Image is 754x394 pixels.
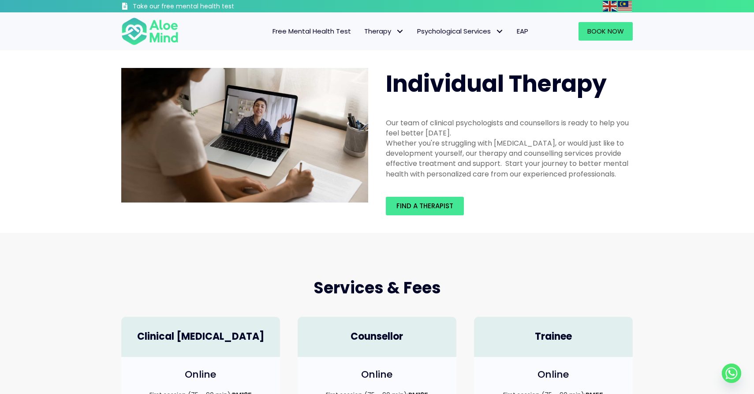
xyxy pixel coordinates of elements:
[130,330,271,344] h4: Clinical [MEDICAL_DATA]
[358,22,411,41] a: TherapyTherapy: submenu
[121,2,281,12] a: Take our free mental health test
[618,1,632,11] img: ms
[493,25,506,38] span: Psychological Services: submenu
[603,1,618,11] a: English
[411,22,510,41] a: Psychological ServicesPsychological Services: submenu
[130,368,271,382] h4: Online
[121,17,179,46] img: Aloe mind Logo
[306,330,448,344] h4: Counsellor
[483,330,624,344] h4: Trainee
[364,26,404,36] span: Therapy
[133,2,281,11] h3: Take our free mental health test
[266,22,358,41] a: Free Mental Health Test
[483,368,624,382] h4: Online
[386,68,607,100] span: Individual Therapy
[386,118,633,138] div: Our team of clinical psychologists and counsellors is ready to help you feel better [DATE].
[618,1,633,11] a: Malay
[393,25,406,38] span: Therapy: submenu
[510,22,535,41] a: EAP
[272,26,351,36] span: Free Mental Health Test
[417,26,504,36] span: Psychological Services
[386,197,464,215] a: Find a therapist
[579,22,633,41] a: Book Now
[396,201,453,210] span: Find a therapist
[314,277,441,299] span: Services & Fees
[603,1,617,11] img: en
[587,26,624,36] span: Book Now
[386,138,633,179] div: Whether you're struggling with [MEDICAL_DATA], or would just like to development yourself, our th...
[722,364,741,383] a: Whatsapp
[121,68,368,203] img: Therapy online individual
[306,368,448,382] h4: Online
[517,26,528,36] span: EAP
[190,22,535,41] nav: Menu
